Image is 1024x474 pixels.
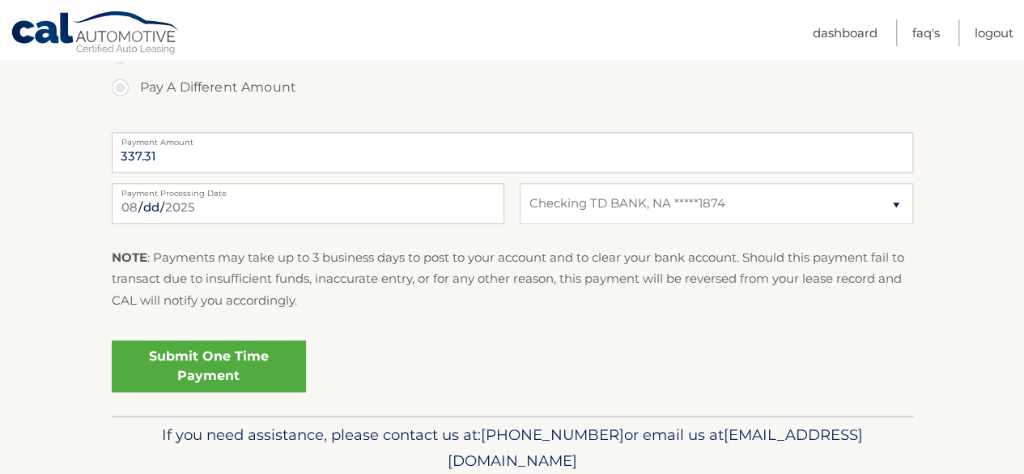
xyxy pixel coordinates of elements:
input: Payment Amount [112,132,913,173]
span: [PHONE_NUMBER] [481,425,624,444]
label: Payment Amount [112,132,913,145]
a: FAQ's [912,19,940,46]
strong: NOTE [112,250,147,265]
label: Pay A Different Amount [112,71,913,104]
a: Submit One Time Payment [112,340,306,392]
a: Cal Automotive [11,11,181,58]
p: : Payments may take up to 3 business days to post to your account and to clear your bank account.... [112,247,913,311]
input: Payment Date [112,183,504,224]
a: Dashboard [813,19,877,46]
a: Logout [975,19,1013,46]
label: Payment Processing Date [112,183,504,196]
p: If you need assistance, please contact us at: or email us at [122,422,903,474]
